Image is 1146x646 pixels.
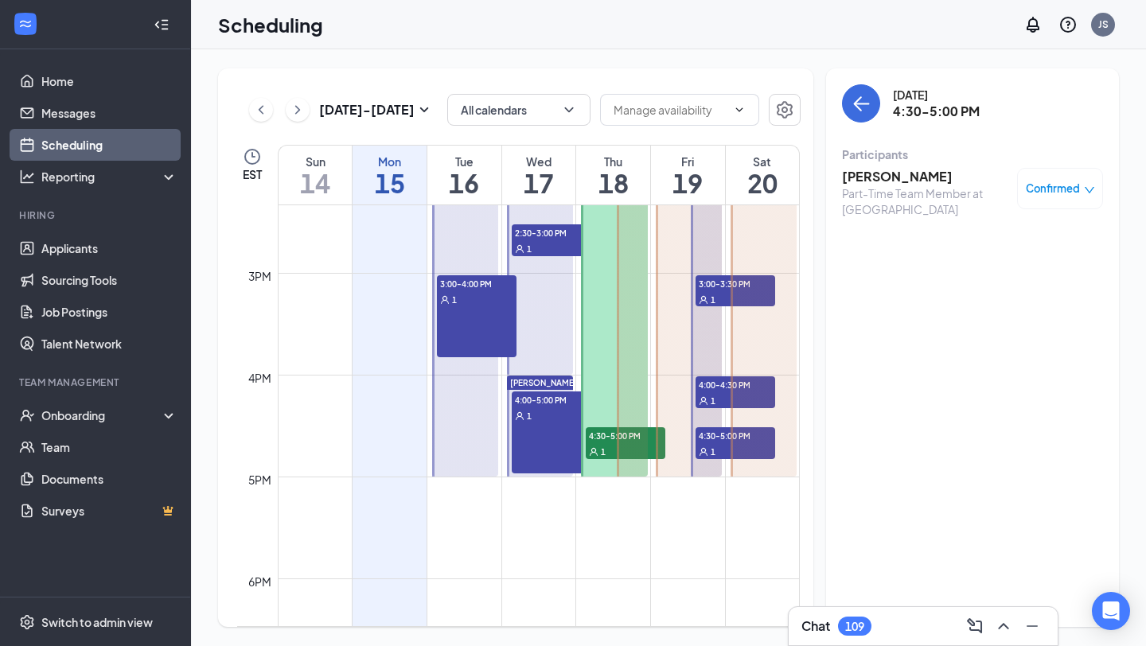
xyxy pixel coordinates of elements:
h1: 14 [279,169,352,197]
svg: Clock [243,147,262,166]
a: Messages [41,97,177,129]
span: 1 [601,446,606,457]
svg: User [515,411,524,421]
span: EST [243,166,262,182]
div: Wed [502,154,576,169]
svg: ComposeMessage [965,617,984,636]
h3: [DATE] - [DATE] [319,101,415,119]
span: 1 [711,446,715,457]
a: Talent Network [41,328,177,360]
a: September 15, 2025 [353,146,427,204]
h3: Chat [801,617,830,635]
h3: 4:30-5:00 PM [893,103,980,120]
svg: ChevronRight [290,100,306,119]
a: Applicants [41,232,177,264]
div: Tue [427,154,501,169]
h1: 16 [427,169,501,197]
button: ChevronUp [991,613,1016,639]
svg: User [589,447,598,457]
svg: Analysis [19,169,35,185]
div: JS [1098,18,1109,31]
svg: User [515,244,524,254]
div: Switch to admin view [41,614,153,630]
a: Job Postings [41,296,177,328]
svg: User [699,447,708,457]
svg: Minimize [1023,617,1042,636]
button: ChevronRight [286,98,310,122]
input: Manage availability [614,101,727,119]
div: 3pm [245,267,275,285]
h1: 15 [353,169,427,197]
span: 3:00-3:30 PM [696,275,775,291]
span: 4:30-5:00 PM [586,427,665,443]
div: Mon [353,154,427,169]
a: SurveysCrown [41,495,177,527]
div: Hiring [19,208,174,222]
div: Sun [279,154,352,169]
div: Sat [726,154,799,169]
h1: 17 [502,169,576,197]
div: Reporting [41,169,178,185]
svg: QuestionInfo [1058,15,1078,34]
a: September 14, 2025 [279,146,352,204]
svg: Collapse [154,17,170,33]
span: 1 [452,294,457,305]
a: Team [41,431,177,463]
div: Team Management [19,376,174,389]
span: 4:30-5:00 PM [696,427,775,443]
div: Thu [576,154,650,169]
a: Sourcing Tools [41,264,177,296]
span: 4:00-5:00 PM [512,391,591,407]
div: Onboarding [41,407,164,423]
svg: ChevronDown [561,102,577,118]
div: 109 [845,620,864,633]
span: 3:00-4:00 PM [437,275,516,291]
span: 1 [711,294,715,305]
span: 1 [527,411,532,422]
div: 5pm [245,471,275,488]
span: Confirmed [1026,181,1080,197]
a: Scheduling [41,129,177,161]
svg: WorkstreamLogo [18,16,33,32]
svg: SmallChevronDown [415,100,434,119]
a: Documents [41,463,177,495]
span: down [1084,185,1095,196]
span: 2:30-3:00 PM [512,224,591,240]
svg: ChevronUp [994,617,1013,636]
h1: Scheduling [218,11,323,38]
span: 1 [527,243,532,255]
div: 4pm [245,369,275,387]
button: ChevronLeft [249,98,273,122]
h1: 19 [651,169,725,197]
svg: ChevronDown [733,103,746,116]
button: Minimize [1019,613,1045,639]
button: All calendarsChevronDown [447,94,591,126]
svg: User [699,295,708,305]
a: September 16, 2025 [427,146,501,204]
svg: Settings [775,100,794,119]
a: September 20, 2025 [726,146,799,204]
div: Part-Time Team Member at [GEOGRAPHIC_DATA] [842,185,1009,217]
svg: User [699,396,708,406]
svg: ChevronLeft [253,100,269,119]
button: back-button [842,84,880,123]
button: Settings [769,94,801,126]
a: September 18, 2025 [576,146,650,204]
div: Open Intercom Messenger [1092,592,1130,630]
div: 6pm [245,573,275,590]
a: September 17, 2025 [502,146,576,204]
svg: UserCheck [19,407,35,423]
div: Fri [651,154,725,169]
a: Home [41,65,177,97]
div: [DATE] [893,87,980,103]
a: September 19, 2025 [651,146,725,204]
svg: Settings [19,614,35,630]
div: Participants [842,146,1103,162]
h1: 20 [726,169,799,197]
button: ComposeMessage [962,613,988,639]
span: 1 [711,395,715,407]
span: 4:00-4:30 PM [696,376,775,392]
svg: ArrowLeft [852,94,871,113]
h1: 18 [576,169,650,197]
